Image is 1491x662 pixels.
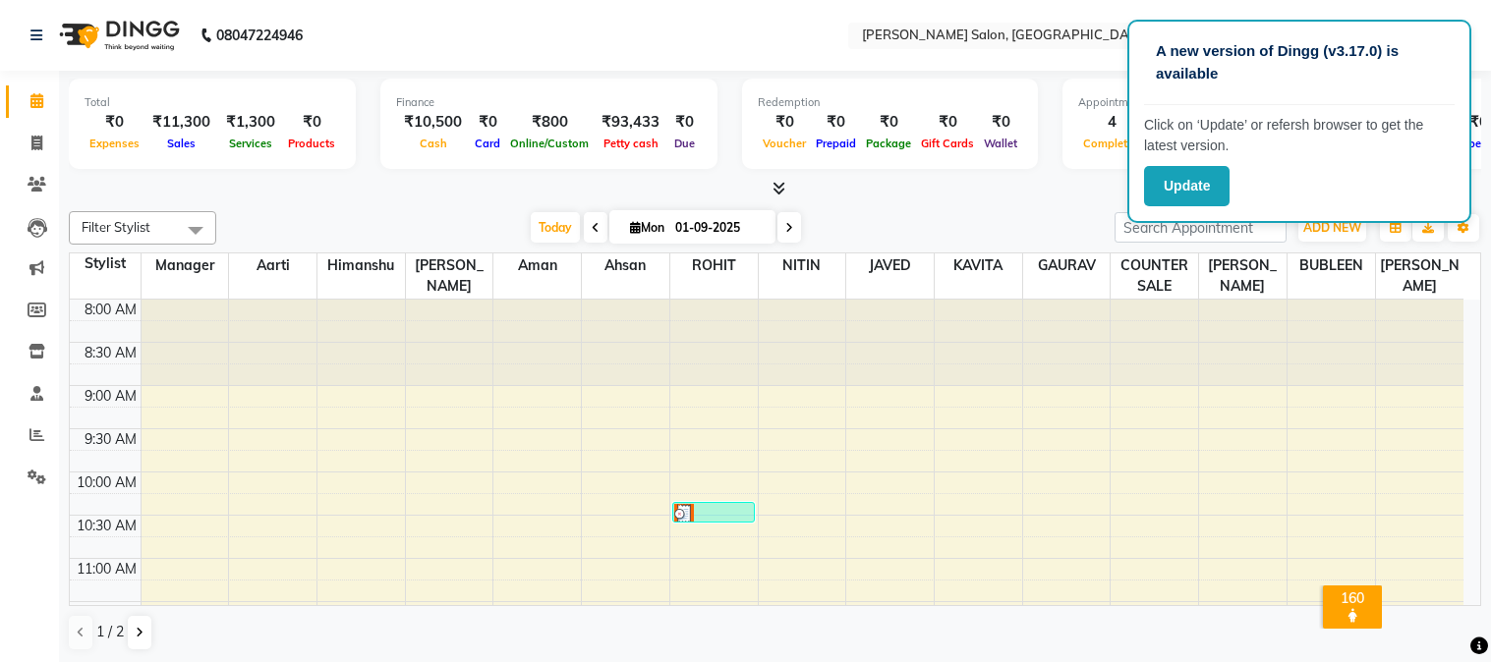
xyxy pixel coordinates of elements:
div: 11:00 AM [73,559,141,579]
span: [PERSON_NAME] [406,253,493,299]
span: Online/Custom [505,137,594,150]
div: Finance [396,94,702,111]
div: ₹0 [861,111,916,134]
div: [PERSON_NAME], TK01, 10:20 AM-10:35 AM, Hair - Shampoo 1 ([DEMOGRAPHIC_DATA]) [673,503,755,522]
span: Completed [1078,137,1145,150]
span: Due [669,137,700,150]
input: 2025-09-01 [669,213,768,243]
div: ₹11,300 [144,111,218,134]
span: KAVITA [935,253,1022,278]
span: JAVED [846,253,934,278]
span: Card [470,137,505,150]
b: 08047224946 [216,8,303,63]
span: Prepaid [811,137,861,150]
span: BUBLEEN [1288,253,1375,278]
div: ₹0 [811,111,861,134]
span: Mon [625,220,669,235]
span: Filter Stylist [82,219,150,235]
div: ₹93,433 [594,111,667,134]
button: ADD NEW [1298,214,1366,242]
div: ₹1,300 [218,111,283,134]
div: 10:00 AM [73,472,141,493]
input: Search Appointment [1115,212,1287,243]
span: [PERSON_NAME] [1376,253,1463,299]
div: 160 [1327,589,1378,607]
span: Voucher [758,137,811,150]
span: NITIN [759,253,846,278]
p: Click on ‘Update’ or refersh browser to get the latest version. [1144,115,1455,156]
button: Update [1144,166,1230,206]
span: COUNTER SALE [1111,253,1198,299]
span: [PERSON_NAME] [1199,253,1287,299]
div: 9:30 AM [81,429,141,450]
div: 4 [1078,111,1145,134]
span: Products [283,137,340,150]
span: ADD NEW [1303,220,1361,235]
div: Redemption [758,94,1022,111]
div: 8:30 AM [81,343,141,363]
div: ₹0 [979,111,1022,134]
span: Manager [142,253,229,278]
div: 10:30 AM [73,516,141,536]
span: Wallet [979,137,1022,150]
div: ₹800 [505,111,594,134]
span: Gift Cards [916,137,979,150]
span: Expenses [85,137,144,150]
div: Stylist [70,253,141,274]
span: Aman [493,253,581,278]
div: ₹0 [758,111,811,134]
span: Package [861,137,916,150]
span: Petty cash [599,137,663,150]
span: Himanshu [317,253,405,278]
div: ₹0 [470,111,505,134]
span: 1 / 2 [96,622,124,642]
span: Sales [162,137,201,150]
div: ₹0 [667,111,702,134]
div: ₹10,500 [396,111,470,134]
p: A new version of Dingg (v3.17.0) is available [1156,40,1443,84]
div: 11:30 AM [73,602,141,623]
div: Appointment [1078,94,1322,111]
div: ₹0 [916,111,979,134]
span: Ahsan [582,253,669,278]
span: Services [224,137,277,150]
div: Total [85,94,340,111]
span: ROHIT [670,253,758,278]
span: Aarti [229,253,316,278]
div: 9:00 AM [81,386,141,407]
img: logo [50,8,185,63]
div: ₹0 [85,111,144,134]
div: 8:00 AM [81,300,141,320]
span: Today [531,212,580,243]
span: GAURAV [1023,253,1111,278]
span: Cash [415,137,452,150]
div: ₹0 [283,111,340,134]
